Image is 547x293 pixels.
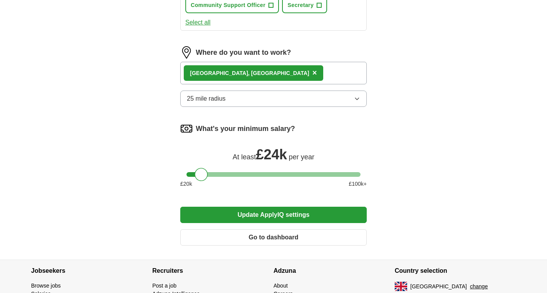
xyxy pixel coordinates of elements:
[349,180,367,188] span: £ 100 k+
[180,229,367,246] button: Go to dashboard
[256,146,287,162] span: £ 24k
[31,283,61,289] a: Browse jobs
[395,282,407,291] img: UK flag
[196,47,291,58] label: Where do you want to work?
[289,153,314,161] span: per year
[180,91,367,107] button: 25 mile radius
[470,283,488,291] button: change
[287,1,314,9] span: Secretary
[312,68,317,77] span: ×
[187,94,226,103] span: 25 mile radius
[312,67,317,79] button: ×
[180,46,193,59] img: location.png
[185,18,211,27] button: Select all
[191,1,265,9] span: Community Support Officer
[410,283,467,291] span: [GEOGRAPHIC_DATA]
[180,207,367,223] button: Update ApplyIQ settings
[180,122,193,135] img: salary.png
[190,69,309,77] div: [GEOGRAPHIC_DATA], [GEOGRAPHIC_DATA]
[152,283,176,289] a: Post a job
[273,283,288,289] a: About
[233,153,256,161] span: At least
[180,180,192,188] span: £ 20 k
[395,260,516,282] h4: Country selection
[196,124,295,134] label: What's your minimum salary?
